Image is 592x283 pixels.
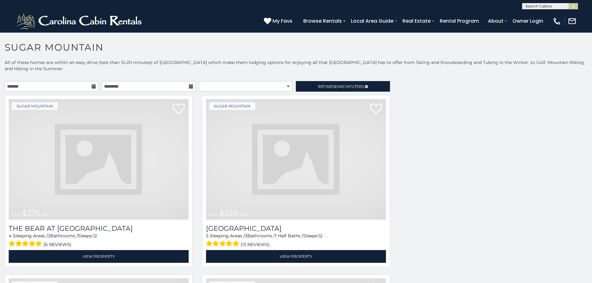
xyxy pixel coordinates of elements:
[93,233,97,239] span: 12
[9,233,189,249] div: Sleeping Areas / Bathrooms / Sleeps:
[206,99,386,220] img: dummy-image.jpg
[437,16,482,26] a: Rental Program
[9,233,11,239] span: 4
[41,212,50,217] span: daily
[209,102,255,110] a: Sugar Mountain
[206,233,386,249] div: Sleeping Areas / Bathrooms / Sleeps:
[209,212,218,217] span: from
[22,209,40,218] span: $375
[9,250,189,263] a: View Property
[206,99,386,220] a: from $350 daily
[206,233,209,239] span: 5
[273,17,292,25] span: My Favs
[12,212,21,217] span: from
[509,16,546,26] a: Owner Login
[239,212,248,217] span: daily
[300,16,345,26] a: Browse Rentals
[485,16,507,26] a: About
[568,17,576,25] img: mail-regular-white.png
[172,103,185,116] a: Add to favorites
[348,16,397,26] a: Local Area Guide
[206,224,386,233] h3: Grouse Moor Lodge
[399,16,434,26] a: Real Estate
[296,81,390,92] a: RefineSearchFilters
[48,233,50,239] span: 3
[9,99,189,220] a: from $375 daily
[318,84,364,89] span: Refine Filters
[245,233,247,239] span: 3
[241,240,270,249] span: (13 reviews)
[264,17,294,25] a: My Favs
[220,209,238,218] span: $350
[370,103,382,116] a: Add to favorites
[275,233,303,239] span: 1 Half Baths /
[206,250,386,263] a: View Property
[9,224,189,233] a: The Bear At [GEOGRAPHIC_DATA]
[206,224,386,233] a: [GEOGRAPHIC_DATA]
[318,233,322,239] span: 12
[12,102,58,110] a: Sugar Mountain
[333,84,349,89] span: Search
[9,224,189,233] h3: The Bear At Sugar Mountain
[9,99,189,220] img: dummy-image.jpg
[553,17,561,25] img: phone-regular-white.png
[16,12,145,30] img: White-1-2.png
[44,240,71,249] span: (6 reviews)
